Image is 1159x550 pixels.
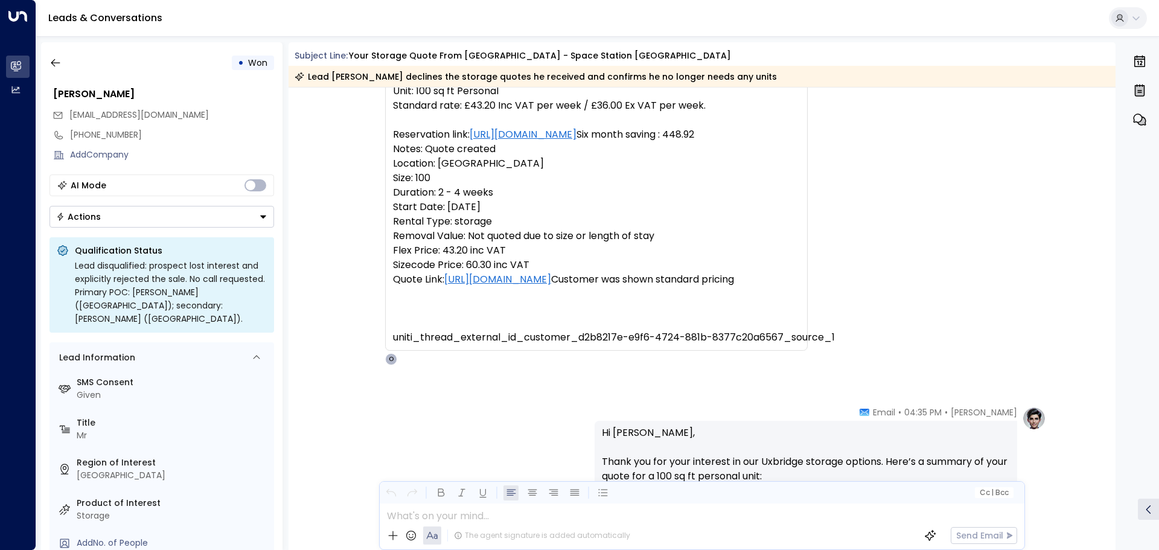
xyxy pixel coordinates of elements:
a: Leads & Conversations [48,11,162,25]
span: [PERSON_NAME] [951,406,1017,418]
span: Won [248,57,267,69]
img: profile-logo.png [1022,406,1046,430]
div: Button group with a nested menu [49,206,274,228]
div: AddNo. of People [77,537,269,549]
button: Redo [404,485,420,500]
div: Your storage quote from [GEOGRAPHIC_DATA] - Space Station [GEOGRAPHIC_DATA] [349,50,731,62]
div: Lead Information [55,351,135,364]
div: O [385,353,397,365]
span: • [945,406,948,418]
div: • [238,52,244,74]
div: Given [77,389,269,401]
span: Cc Bcc [979,488,1008,497]
div: Actions [56,211,101,222]
span: Email [873,406,895,418]
div: AI Mode [71,179,106,191]
div: Lead disqualified: prospect lost interest and explicitly rejected the sale. No call requested. Pr... [75,259,267,325]
a: [URL][DOMAIN_NAME] [470,127,576,142]
a: [URL][DOMAIN_NAME] [444,272,551,287]
span: [EMAIL_ADDRESS][DOMAIN_NAME] [69,109,209,121]
p: Qualification Status [75,245,267,257]
label: Title [77,417,269,429]
div: [GEOGRAPHIC_DATA] [77,469,269,482]
div: [PHONE_NUMBER] [70,129,274,141]
button: Actions [49,206,274,228]
span: | [991,488,994,497]
label: Region of Interest [77,456,269,469]
div: [PERSON_NAME] [53,87,274,101]
pre: Name: Mr [PERSON_NAME] Email: [EMAIL_ADDRESS][DOMAIN_NAME] Phone: [PHONE_NUMBER] Unit: 100 sq ft ... [393,40,800,345]
div: The agent signature is added automatically [454,530,630,541]
span: 04:35 PM [904,406,942,418]
label: SMS Consent [77,376,269,389]
button: Undo [383,485,398,500]
button: Cc|Bcc [974,487,1013,499]
div: Lead [PERSON_NAME] declines the storage quotes he received and confirms he no longer needs any units [295,71,777,83]
div: Storage [77,510,269,522]
span: • [898,406,901,418]
div: AddCompany [70,149,274,161]
label: Product of Interest [77,497,269,510]
div: Mr [77,429,269,442]
span: mikesmac80@hotmail.com [69,109,209,121]
span: Subject Line: [295,50,348,62]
